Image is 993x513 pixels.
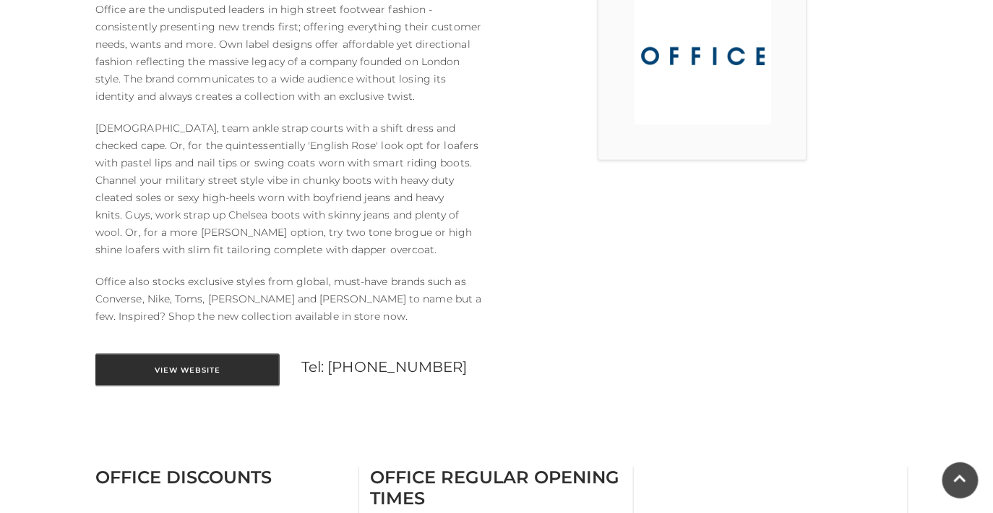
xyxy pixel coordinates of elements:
p: Office are the undisputed leaders in high street footwear fashion - consistently presenting new t... [95,1,486,105]
a: View Website [95,354,280,386]
p: Office also stocks exclusive styles from global, must-have brands such as Converse, Nike, Toms, [... [95,273,486,325]
p: [DEMOGRAPHIC_DATA], team ankle strap courts with a shift dress and checked cape. Or, for the quin... [95,119,486,258]
h3: Office Discounts [95,467,348,488]
h3: Office Regular Opening Times [370,467,622,509]
a: Tel: [PHONE_NUMBER] [301,358,468,376]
